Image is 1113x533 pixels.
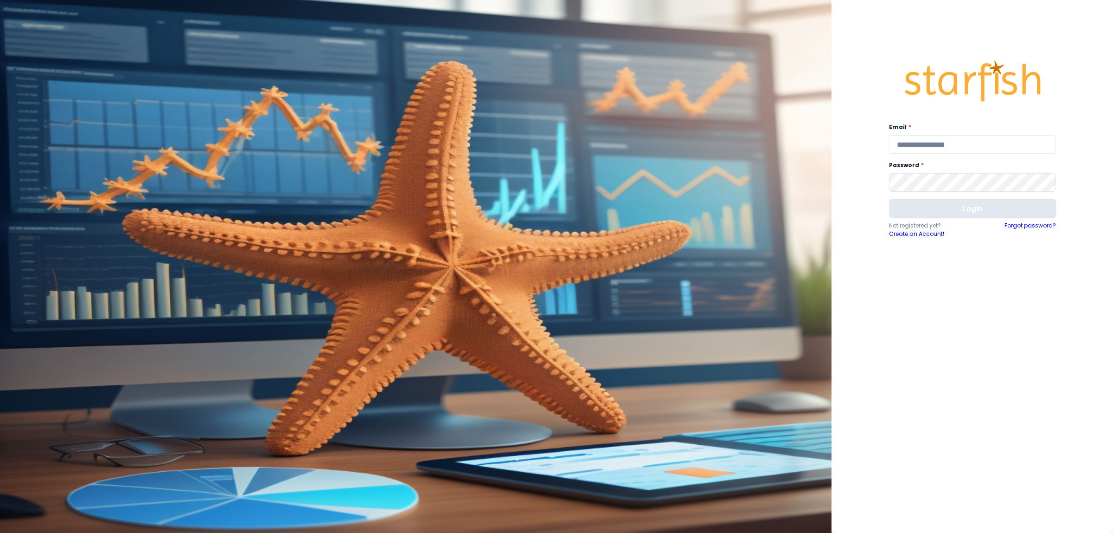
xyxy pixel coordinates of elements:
label: Password [889,161,1050,169]
button: Login [889,199,1056,218]
a: Create an Account! [889,230,972,238]
a: Forgot password? [1004,221,1056,238]
p: Not registered yet? [889,221,972,230]
label: Email [889,123,1050,131]
img: Logo.42cb71d561138c82c4ab.png [903,52,1042,110]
